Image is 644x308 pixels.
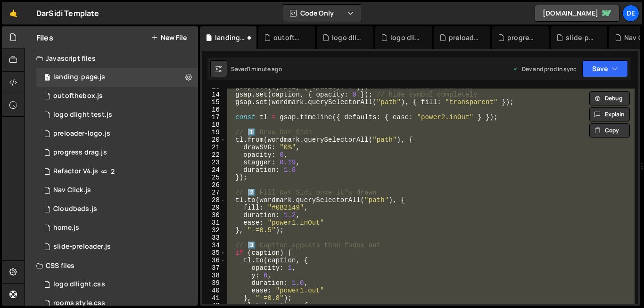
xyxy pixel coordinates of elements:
div: progress drag.js [507,33,537,42]
div: 26 [202,181,226,189]
div: 29 [202,204,226,211]
div: 15943/48068.js [36,237,198,256]
div: 15943/48318.css [36,275,198,294]
a: 🤙 [2,2,25,24]
button: Save [582,60,628,77]
div: 18 [202,121,226,129]
div: slide-preloader.js [566,33,596,42]
div: 15943/42886.js [36,219,198,237]
div: 16 [202,106,226,113]
div: 14 [202,91,226,98]
div: 15943/48432.js [36,68,198,87]
div: 1 minute ago [248,65,282,73]
div: 39 [202,279,226,287]
div: 21 [202,144,226,151]
div: 34 [202,242,226,249]
div: logo dlight test.js [53,111,112,119]
div: 22 [202,151,226,159]
div: 19 [202,129,226,136]
div: 20 [202,136,226,144]
div: preloader-logo.js [449,33,479,42]
div: logo dllight.css [53,280,105,289]
span: 1 [44,74,50,82]
div: 36 [202,257,226,264]
div: 15943/47458.js [36,162,198,181]
button: Copy [589,123,630,138]
div: Refactor V4.js [53,167,98,176]
button: Code Only [282,5,362,22]
div: slide-preloader.js [53,243,111,251]
div: 23 [202,159,226,166]
a: De [622,5,639,22]
div: rooms style.css [53,299,105,308]
div: 15943/48056.js [36,181,198,200]
div: DarSidi Template [36,8,99,19]
div: 25 [202,174,226,181]
div: 15943/48230.js [36,124,198,143]
div: 15 [202,98,226,106]
div: outofthebox.js [53,92,103,100]
div: Cloudbeds.js [53,205,97,213]
button: Explain [589,107,630,122]
div: logo dlight test.js [390,33,421,42]
div: Dev and prod in sync [512,65,577,73]
div: home.js [53,224,79,232]
div: Saved [231,65,282,73]
div: 41 [202,294,226,302]
div: 33 [202,234,226,242]
div: 30 [202,211,226,219]
div: preloader-logo.js [53,130,110,138]
button: New File [151,34,187,41]
div: 37 [202,264,226,272]
div: 40 [202,287,226,294]
div: 15943/47638.js [36,200,198,219]
h2: Files [36,32,53,43]
div: 15943/48313.js [36,105,198,124]
a: [DOMAIN_NAME] [535,5,619,22]
div: Nav Click.js [53,186,91,195]
div: landing-page.js [53,73,105,81]
div: logo dllight.css [332,33,362,42]
div: 24 [202,166,226,174]
div: 38 [202,272,226,279]
div: Javascript files [25,49,198,68]
div: 32 [202,227,226,234]
div: 15943/48319.js [36,87,198,105]
div: 27 [202,189,226,196]
button: Debug [589,91,630,105]
div: CSS files [25,256,198,275]
div: progress drag.js [53,148,107,157]
div: 28 [202,196,226,204]
div: 31 [202,219,226,227]
div: 35 [202,249,226,257]
div: 17 [202,113,226,121]
div: 15943/48069.js [36,143,198,162]
div: outofthebox.js [273,33,304,42]
div: landing-page.js [215,33,245,42]
span: 2 [111,168,115,175]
